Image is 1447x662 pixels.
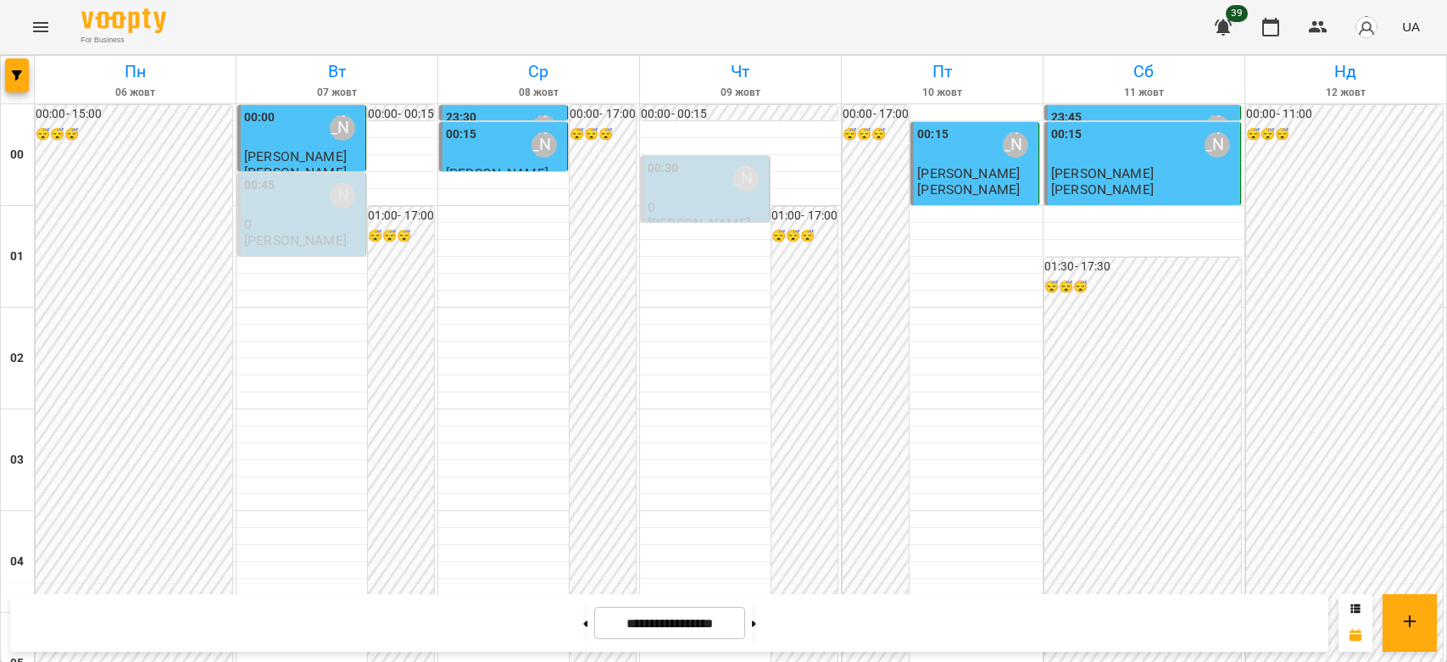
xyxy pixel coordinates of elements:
[1355,15,1378,39] img: avatar_s.png
[244,217,362,231] p: 0
[441,58,637,85] h6: Ср
[244,176,275,195] label: 00:45
[10,553,24,571] h6: 04
[368,207,434,225] h6: 01:00 - 17:00
[1248,85,1444,101] h6: 12 жовт
[648,159,679,178] label: 00:30
[446,108,477,127] label: 23:30
[917,165,1020,181] span: [PERSON_NAME]
[36,125,232,144] h6: 😴😴😴
[844,85,1040,101] h6: 10 жовт
[81,8,166,33] img: Voopty Logo
[10,248,24,266] h6: 01
[239,58,435,85] h6: Вт
[244,233,347,248] p: [PERSON_NAME]
[244,108,275,127] label: 00:00
[1051,165,1154,181] span: [PERSON_NAME]
[1044,278,1241,297] h6: 😴😴😴
[641,105,838,124] h6: 00:00 - 00:15
[20,7,61,47] button: Menu
[531,132,557,158] div: Бондарєва Валерія
[368,227,434,246] h6: 😴😴😴
[36,105,232,124] h6: 00:00 - 15:00
[1051,108,1082,127] label: 23:45
[1205,132,1230,158] div: Бондарєва Валерія
[1246,105,1443,124] h6: 00:00 - 11:00
[37,85,233,101] h6: 06 жовт
[1402,18,1420,36] span: UA
[643,85,838,101] h6: 09 жовт
[917,182,1020,197] p: [PERSON_NAME]
[368,105,434,124] h6: 00:00 - 00:15
[1003,132,1028,158] div: Бондарєва Валерія
[1046,85,1242,101] h6: 11 жовт
[239,85,435,101] h6: 07 жовт
[844,58,1040,85] h6: Пт
[1395,11,1427,42] button: UA
[446,125,477,144] label: 00:15
[244,165,347,180] p: [PERSON_NAME]
[1248,58,1444,85] h6: Нд
[330,183,355,209] div: Бондарєва Валерія
[1051,125,1082,144] label: 00:15
[771,227,838,246] h6: 😴😴😴
[531,115,557,141] div: Бондарєва Валерія
[648,200,765,214] p: 0
[330,115,355,141] div: Бондарєва Валерія
[733,166,759,192] div: Бондарєва Валерія
[37,58,233,85] h6: Пн
[843,125,909,144] h6: 😴😴😴
[570,125,636,144] h6: 😴😴😴
[441,85,637,101] h6: 08 жовт
[10,451,24,470] h6: 03
[10,146,24,164] h6: 00
[81,35,166,46] span: For Business
[648,216,750,231] p: [PERSON_NAME]
[1226,5,1248,22] span: 39
[1046,58,1242,85] h6: Сб
[1051,182,1154,197] p: [PERSON_NAME]
[446,165,548,181] span: [PERSON_NAME]
[10,349,24,368] h6: 02
[570,105,636,124] h6: 00:00 - 17:00
[917,125,949,144] label: 00:15
[1205,115,1230,141] div: Бондарєва Валерія
[643,58,838,85] h6: Чт
[1246,125,1443,144] h6: 😴😴😴
[843,105,909,124] h6: 00:00 - 17:00
[771,207,838,225] h6: 01:00 - 17:00
[1044,258,1241,276] h6: 01:30 - 17:30
[244,148,347,164] span: [PERSON_NAME]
